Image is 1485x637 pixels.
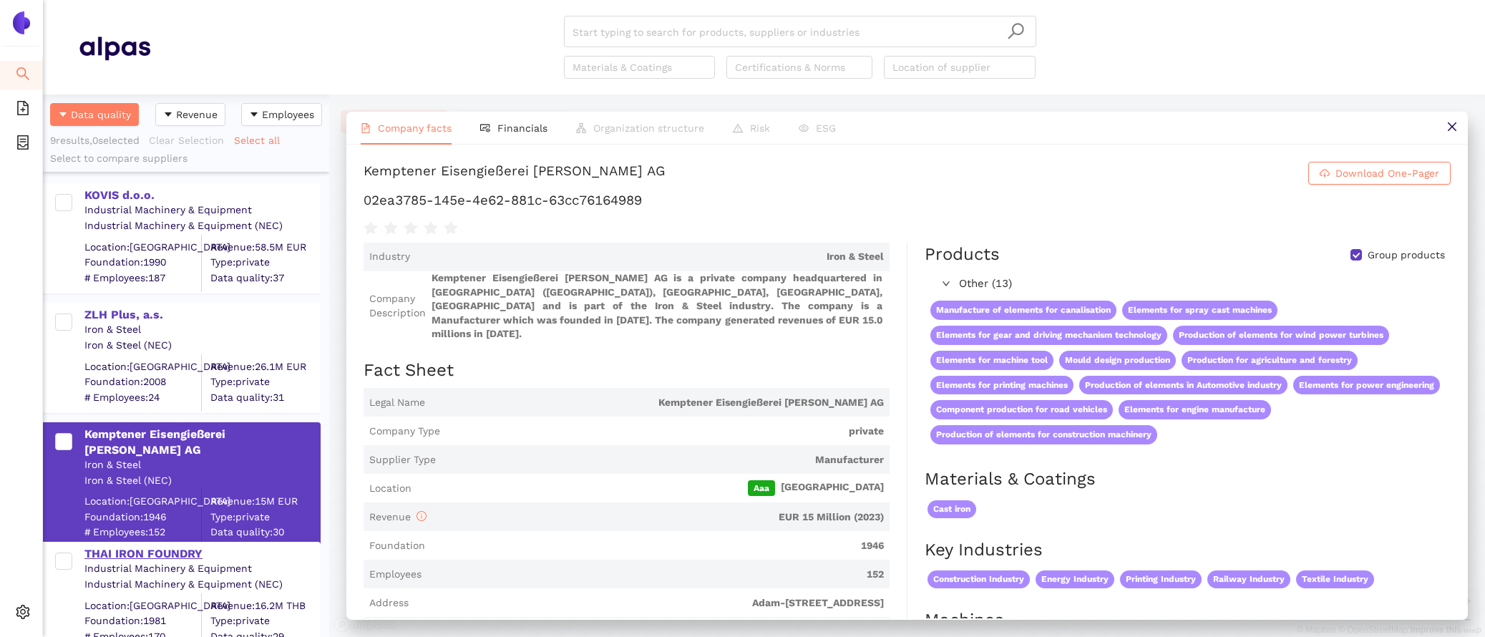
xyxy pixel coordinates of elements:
span: Elements for gear and driving mechanism technology [930,326,1167,345]
h2: Machines [925,608,1451,633]
span: Employees [369,568,422,582]
div: Location: [GEOGRAPHIC_DATA] [84,598,201,613]
span: Component production for road vehicles [930,400,1113,419]
span: Data quality [71,107,131,122]
span: close [1446,121,1458,132]
span: star [404,221,418,235]
span: Industry [369,250,410,264]
div: Revenue: 26.1M EUR [210,359,319,374]
span: eye [799,123,809,133]
span: Aaa [748,480,775,496]
span: # Employees: 187 [84,271,201,285]
span: # Employees: 152 [84,525,201,540]
span: Kemptener Eisengießerei [PERSON_NAME] AG [431,396,884,410]
span: Foundation: 1946 [84,510,201,524]
span: Legal Name [369,396,425,410]
div: THAI IRON FOUNDRY [84,546,319,562]
span: star [424,221,438,235]
span: Manufacture of elements for canalisation [930,301,1116,320]
span: caret-down [58,110,68,121]
span: 1946 [431,539,884,553]
button: caret-downEmployees [241,103,322,126]
div: Iron & Steel (NEC) [84,339,319,353]
span: Cast iron [927,500,976,518]
span: apartment [576,123,586,133]
span: Download One-Pager [1335,165,1439,181]
h2: Fact Sheet [364,359,890,383]
div: Location: [GEOGRAPHIC_DATA] [84,495,201,509]
span: Elements for machine tool [930,351,1053,370]
span: Adam-[STREET_ADDRESS] [414,596,884,611]
div: Other (13) [925,273,1449,296]
span: setting [16,600,30,628]
span: Production of elements for construction machinery [930,425,1157,444]
span: Group products [1362,248,1451,263]
span: Foundation: 1990 [84,256,201,270]
span: Organization structure [593,122,704,134]
div: KOVIS d.o.o. [84,188,319,203]
span: private [446,424,884,439]
div: Industrial Machinery & Equipment (NEC) [84,219,319,233]
div: Select to compare suppliers [50,152,322,166]
span: Textile Industry [1296,570,1374,588]
span: Select all [234,132,280,148]
span: Supplier Type [369,453,436,467]
span: Printing Industry [1120,570,1202,588]
h2: Key Industries [925,538,1451,563]
span: Iron & Steel [416,250,884,264]
span: Foundation: 1981 [84,614,201,628]
span: Type: private [210,614,319,628]
span: caret-down [249,110,259,121]
span: Manufacturer [442,453,884,467]
span: 152 [427,568,884,582]
span: Production of elements in Automotive industry [1079,376,1287,395]
span: Employees [262,107,314,122]
span: Location [369,482,412,496]
div: Industrial Machinery & Equipment [84,203,319,218]
button: cloud-downloadDownload One-Pager [1308,162,1451,185]
span: Data quality: 37 [210,271,319,285]
button: close [1436,112,1468,144]
div: Location: [GEOGRAPHIC_DATA] [84,359,201,374]
span: Financials [497,122,547,134]
span: Revenue [369,511,427,522]
img: Homepage [79,30,150,66]
span: Company Type [369,424,440,439]
span: right [942,279,950,288]
span: Risk [750,122,770,134]
div: Location: [GEOGRAPHIC_DATA] [84,240,201,254]
span: warning [733,123,743,133]
span: star [384,221,398,235]
span: cloud-download [1320,168,1330,180]
div: Revenue: 15M EUR [210,495,319,509]
h1: 02ea3785-145e-4e62-881c-63cc76164989 [364,191,1451,210]
span: [GEOGRAPHIC_DATA] [417,480,884,496]
span: EUR 15 Million (2023) [432,510,884,525]
span: Railway Industry [1207,570,1290,588]
div: Industrial Machinery & Equipment (NEC) [84,578,319,592]
span: Elements for printing machines [930,376,1073,395]
span: Address [369,596,409,611]
button: caret-downRevenue [155,103,225,126]
span: caret-down [163,110,173,121]
span: Data quality: 30 [210,525,319,540]
span: Production for agriculture and forestry [1182,351,1358,370]
span: info-circle [417,511,427,521]
span: 9 results, 0 selected [50,135,140,146]
span: Production of elements for wind power turbines [1173,326,1389,345]
span: container [16,130,30,159]
span: Energy Industry [1036,570,1114,588]
span: file-text [361,123,371,133]
span: Company Description [369,292,426,320]
span: fund-view [480,123,490,133]
span: Revenue [176,107,218,122]
div: Revenue: 16.2M THB [210,598,319,613]
div: Products [925,243,1000,267]
span: Type: private [210,256,319,270]
div: Revenue: 58.5M EUR [210,240,319,254]
span: search [16,62,30,90]
span: # Employees: 24 [84,390,201,404]
span: Kemptener Eisengießerei [PERSON_NAME] AG is a private company headquartered in [GEOGRAPHIC_DATA] ... [432,271,884,341]
span: Foundation [369,539,425,553]
div: ZLH Plus, a.s. [84,307,319,323]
